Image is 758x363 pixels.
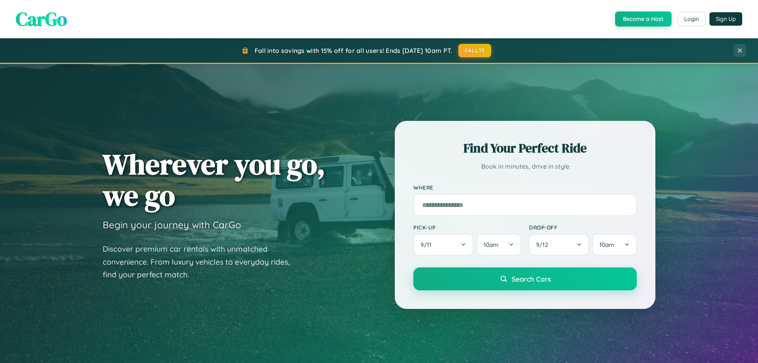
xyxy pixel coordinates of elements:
[599,241,614,248] span: 10am
[477,234,521,256] button: 10am
[103,219,241,231] h3: Begin your journey with CarGo
[420,241,435,248] span: 9 / 11
[536,241,552,248] span: 9 / 12
[512,275,551,283] span: Search Cars
[413,234,473,256] button: 9/11
[413,139,637,157] h2: Find Your Perfect Ride
[413,267,637,290] button: Search Cars
[413,161,637,172] p: Book in minutes, drive in style
[677,12,705,26] button: Login
[484,241,499,248] span: 10am
[255,47,452,55] span: Fall into savings with 15% off for all users! Ends [DATE] 10am PT.
[103,243,300,281] p: Discover premium car rentals with unmatched convenience. From luxury vehicles to everyday rides, ...
[615,11,672,26] button: Become a Host
[413,184,637,191] label: Where
[413,224,521,231] label: Pick-up
[16,6,67,32] span: CarGo
[458,44,492,57] button: FALL15
[592,234,637,256] button: 10am
[529,224,637,231] label: Drop-off
[529,234,589,256] button: 9/12
[103,149,325,211] h1: Wherever you go, we go
[709,12,742,26] button: Sign Up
